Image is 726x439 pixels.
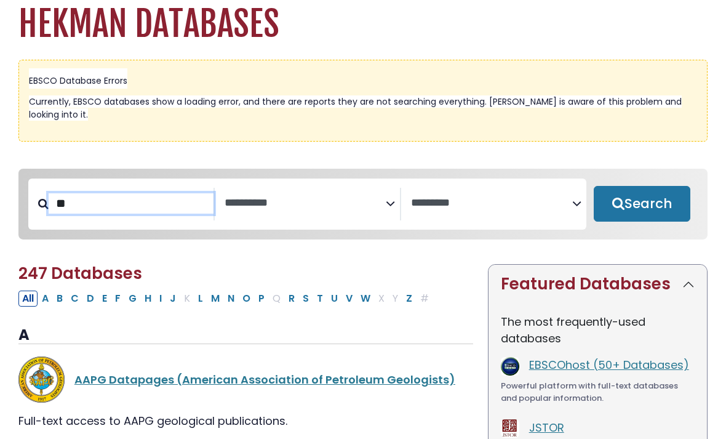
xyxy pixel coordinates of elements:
[83,291,98,307] button: Filter Results D
[18,413,473,429] div: Full-text access to AAPG geological publications.
[501,313,695,347] p: The most frequently-used databases
[18,326,473,345] h3: A
[489,265,707,304] button: Featured Databases
[207,291,223,307] button: Filter Results M
[38,291,52,307] button: Filter Results A
[194,291,207,307] button: Filter Results L
[501,380,695,404] div: Powerful platform with full-text databases and popular information.
[313,291,327,307] button: Filter Results T
[49,193,213,214] input: Search database by title or keyword
[18,169,708,240] nav: Search filters
[166,291,180,307] button: Filter Results J
[342,291,356,307] button: Filter Results V
[18,262,142,284] span: 247 Databases
[529,420,564,435] a: JSTOR
[18,4,708,45] h1: Hekman Databases
[98,291,111,307] button: Filter Results E
[357,291,374,307] button: Filter Results W
[156,291,166,307] button: Filter Results I
[224,291,238,307] button: Filter Results N
[125,291,140,307] button: Filter Results G
[53,291,66,307] button: Filter Results B
[411,197,572,210] textarea: Search
[239,291,254,307] button: Filter Results O
[285,291,298,307] button: Filter Results R
[141,291,155,307] button: Filter Results H
[594,186,690,222] button: Submit for Search Results
[18,290,434,305] div: Alpha-list to filter by first letter of database name
[255,291,268,307] button: Filter Results P
[29,95,682,121] span: Currently, EBSCO databases show a loading error, and there are reports they are not searching eve...
[74,372,455,387] a: AAPG Datapages (American Association of Petroleum Geologists)
[299,291,313,307] button: Filter Results S
[67,291,82,307] button: Filter Results C
[402,291,416,307] button: Filter Results Z
[327,291,341,307] button: Filter Results U
[529,357,689,373] a: EBSCOhost (50+ Databases)
[29,75,127,87] span: EBSCO Database Errors
[225,197,386,210] textarea: Search
[18,291,38,307] button: All
[111,291,124,307] button: Filter Results F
